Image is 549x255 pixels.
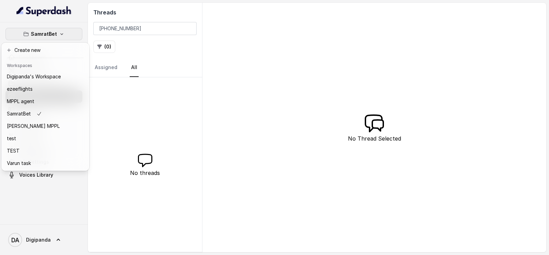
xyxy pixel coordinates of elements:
p: MPPL agent [7,97,34,106]
button: Create new [3,44,88,56]
p: ezeeflights [7,85,33,93]
p: test [7,134,16,143]
p: SamratBet [31,30,57,38]
button: SamratBet [5,28,82,40]
div: SamratBet [1,43,89,171]
p: TEST [7,147,20,155]
header: Workspaces [3,59,88,70]
p: Digipanda's Workspace [7,73,61,81]
p: [PERSON_NAME] MPPL [7,122,60,130]
p: Varun task [7,159,31,167]
p: SamratBet [7,110,31,118]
